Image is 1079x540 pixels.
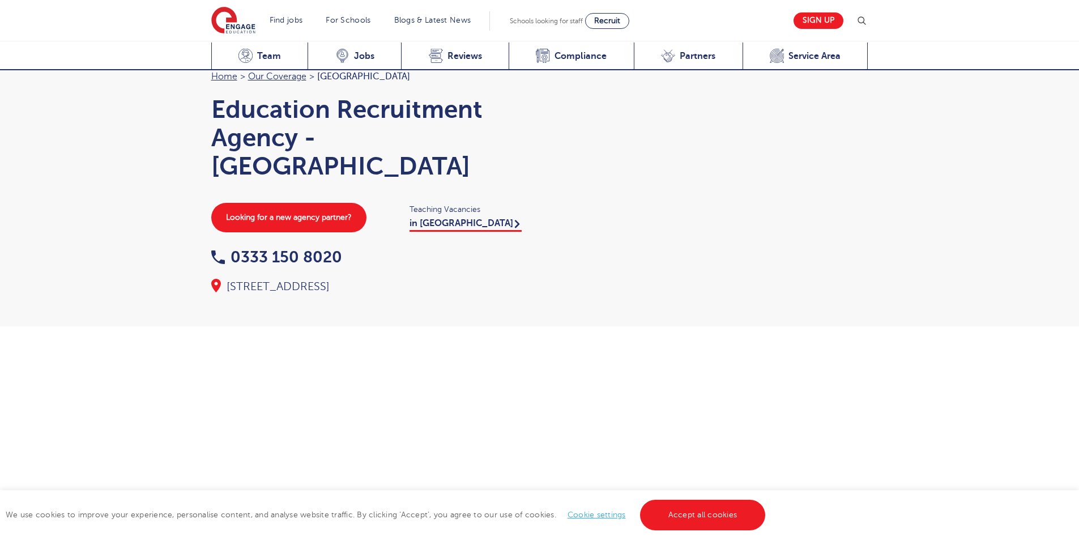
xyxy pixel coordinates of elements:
[211,203,366,232] a: Looking for a new agency partner?
[401,42,509,70] a: Reviews
[326,16,370,24] a: For Schools
[410,218,522,232] a: in [GEOGRAPHIC_DATA]
[211,279,528,295] div: [STREET_ADDRESS]
[410,203,528,216] span: Teaching Vacancies
[640,500,766,530] a: Accept all cookies
[211,42,308,70] a: Team
[309,71,314,82] span: >
[394,16,471,24] a: Blogs & Latest News
[510,17,583,25] span: Schools looking for staff
[555,50,607,62] span: Compliance
[270,16,303,24] a: Find jobs
[257,50,281,62] span: Team
[211,69,528,84] nav: breadcrumb
[794,12,843,29] a: Sign up
[509,42,634,70] a: Compliance
[240,71,245,82] span: >
[308,42,401,70] a: Jobs
[354,50,374,62] span: Jobs
[248,71,306,82] a: Our coverage
[743,42,868,70] a: Service Area
[317,71,410,82] span: [GEOGRAPHIC_DATA]
[594,16,620,25] span: Recruit
[788,50,841,62] span: Service Area
[211,71,237,82] a: Home
[634,42,743,70] a: Partners
[211,248,342,266] a: 0333 150 8020
[568,511,626,519] a: Cookie settings
[585,13,629,29] a: Recruit
[6,511,768,519] span: We use cookies to improve your experience, personalise content, and analyse website traffic. By c...
[211,95,528,180] h1: Education Recruitment Agency - [GEOGRAPHIC_DATA]
[447,50,482,62] span: Reviews
[680,50,715,62] span: Partners
[211,7,255,35] img: Engage Education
